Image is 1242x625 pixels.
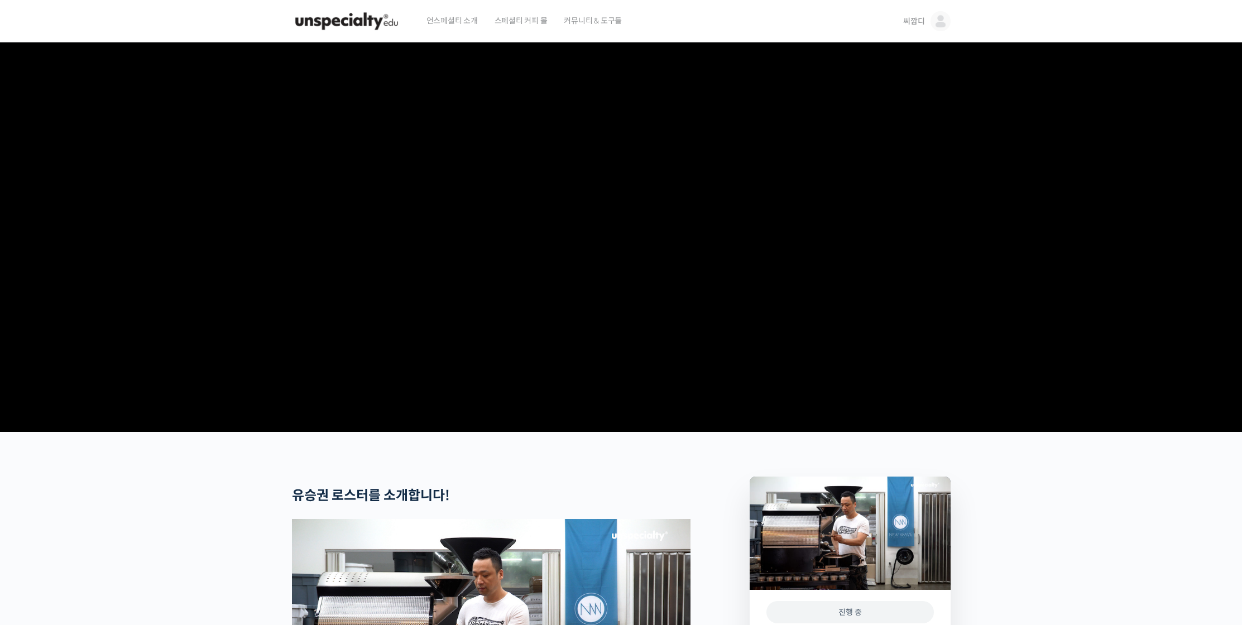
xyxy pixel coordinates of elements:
span: 씨깜디 [903,16,924,26]
strong: 유승권 로스터를 소개합니다! [292,487,450,504]
div: 진행 중 [766,601,934,624]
